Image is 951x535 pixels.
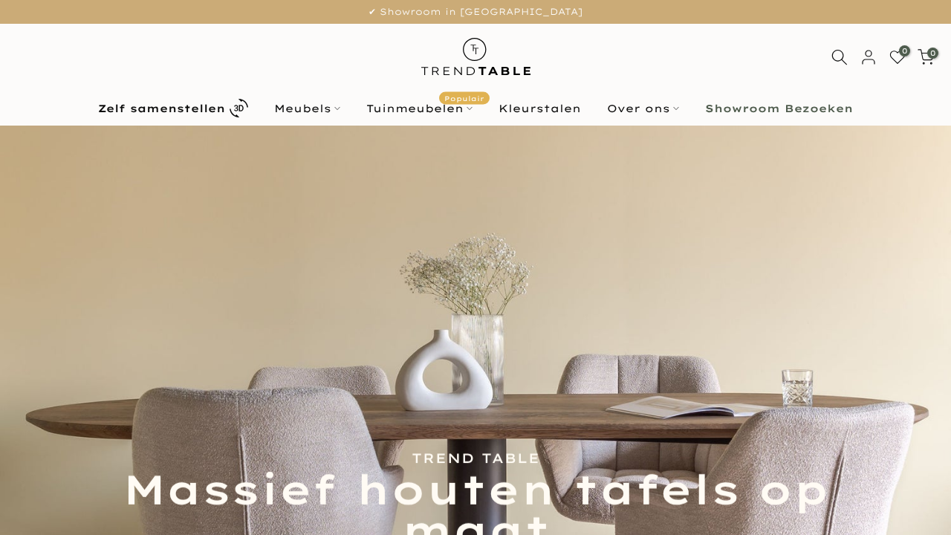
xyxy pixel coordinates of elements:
span: 0 [927,48,938,59]
a: Over ons [594,100,692,117]
b: Showroom Bezoeken [705,103,853,114]
img: trend-table [411,24,541,90]
a: TuinmeubelenPopulair [354,100,486,117]
a: Zelf samenstellen [85,95,262,121]
span: 0 [899,45,910,56]
a: 0 [918,49,934,65]
a: Meubels [262,100,354,117]
span: Populair [439,91,490,104]
a: Kleurstalen [486,100,594,117]
b: Zelf samenstellen [98,103,225,114]
a: Showroom Bezoeken [692,100,866,117]
p: ✔ Showroom in [GEOGRAPHIC_DATA] [19,4,932,20]
a: 0 [889,49,906,65]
